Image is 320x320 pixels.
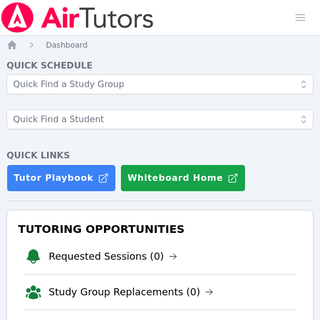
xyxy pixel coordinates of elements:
[7,39,313,50] nav: Breadcrumb
[7,110,313,129] input: Quick Find a Student
[46,39,88,50] a: Dashboard
[49,284,213,300] a: Study Group Replacements (0)
[7,149,313,162] h4: Quick Links
[46,41,88,49] span: Dashboard
[16,219,304,239] h3: Tutoring Opportunities
[7,59,313,72] h4: Quick Schedule
[7,75,313,94] input: Quick Find a Study Group
[49,249,177,264] a: Requested Sessions (0)
[7,164,116,192] a: Tutor Playbook
[120,164,246,192] button: Whiteboard Home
